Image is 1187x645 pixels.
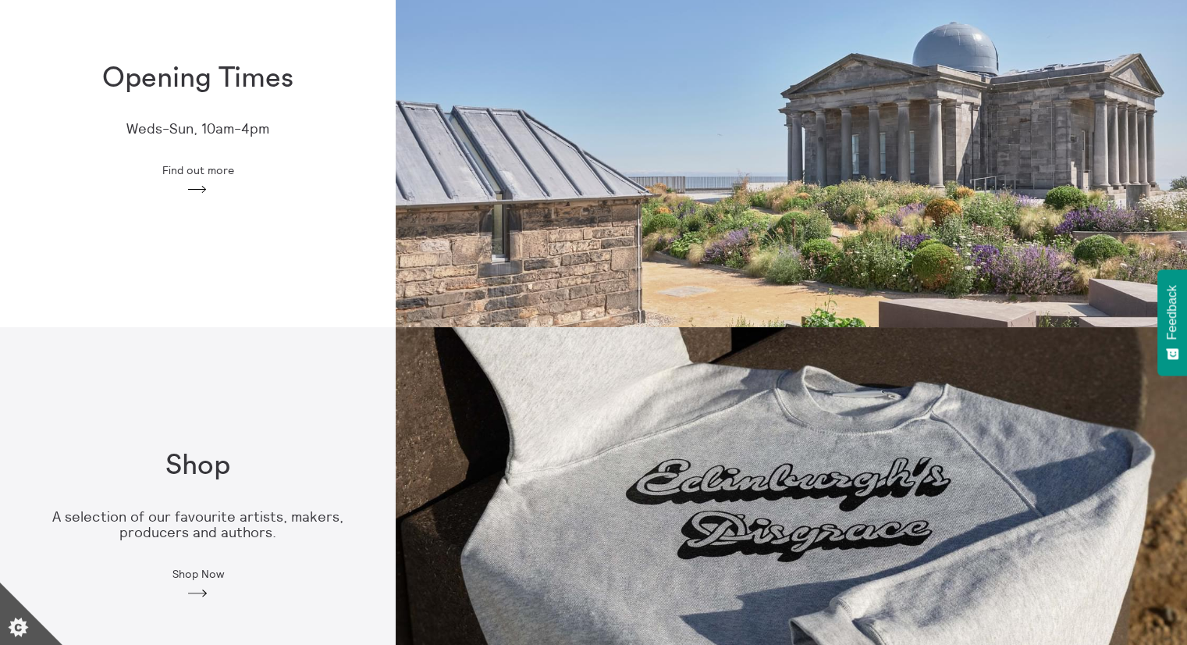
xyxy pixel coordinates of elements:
[25,509,371,541] p: A selection of our favourite artists, makers, producers and authors.
[1165,285,1179,340] span: Feedback
[162,164,233,176] span: Find out more
[165,450,230,482] h1: Shop
[1157,269,1187,376] button: Feedback - Show survey
[102,62,293,94] h1: Opening Times
[172,568,223,580] span: Shop Now
[126,121,269,137] p: Weds-Sun, 10am-4pm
